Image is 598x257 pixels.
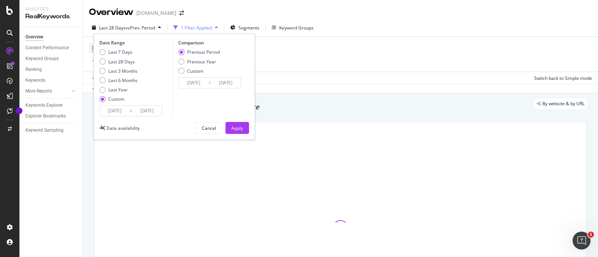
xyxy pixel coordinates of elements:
div: Custom [99,96,138,102]
button: 1 Filter Applied [170,22,221,34]
input: Start Date [179,78,209,88]
a: Overview [25,33,77,41]
span: Device [92,45,106,51]
span: 1 [588,232,594,238]
button: Apply [89,72,111,84]
button: Apply [225,122,249,134]
div: Overview [25,33,43,41]
input: Start Date [100,106,130,116]
div: Explorer Bookmarks [25,112,66,120]
div: Switch back to Simple mode [534,75,592,81]
div: Apply [231,125,243,131]
button: Cancel [195,122,222,134]
div: Keywords Explorer [25,101,63,109]
div: Previous Year [178,59,220,65]
a: Keyword Groups [25,55,77,63]
a: Keyword Sampling [25,126,77,134]
iframe: Intercom live chat [573,232,591,250]
div: Keywords [25,76,45,84]
div: Tooltip anchor [16,107,22,114]
div: Last 3 Months [99,68,138,74]
div: Last 7 Days [108,49,132,55]
button: Segments [227,22,262,34]
a: Explorer Bookmarks [25,112,77,120]
a: Keywords [25,76,77,84]
div: Custom [187,68,203,74]
div: Last 6 Months [99,77,138,84]
div: Last 7 Days [99,49,138,55]
div: Ranking [25,66,42,73]
div: Last 3 Months [108,68,138,74]
div: Last 28 Days [99,59,138,65]
div: Last Year [99,87,138,93]
div: More Reports [25,87,52,95]
span: Last 28 Days [99,25,126,31]
div: 1 Filter Applied [181,25,212,31]
div: Comparison [178,40,243,46]
div: RealKeywords [25,12,77,21]
div: [DOMAIN_NAME] [136,9,176,17]
a: Content Performance [25,44,77,52]
div: Content Performance [25,44,69,52]
div: Last 28 Days [108,59,135,65]
div: Date Range [99,40,170,46]
div: Analytics [25,6,77,12]
span: vs Prev. Period [126,25,155,31]
span: Segments [238,25,259,31]
div: Custom [178,68,220,74]
div: Previous Period [187,49,220,55]
button: Switch back to Simple mode [531,72,592,84]
input: End Date [132,106,162,116]
button: Add Filter [89,57,119,66]
div: Last Year [108,87,128,93]
a: Keywords Explorer [25,101,77,109]
div: Data availability [107,125,140,131]
div: legacy label [534,98,588,109]
div: Keyword Groups [279,25,314,31]
a: More Reports [25,87,70,95]
span: By website & by URL [542,101,585,106]
div: Keyword Sampling [25,126,64,134]
a: Ranking [25,66,77,73]
div: Overview [89,6,133,19]
div: Previous Period [178,49,220,55]
button: Keyword Groups [269,22,317,34]
div: Custom [108,96,124,102]
div: Previous Year [187,59,216,65]
div: Last 6 Months [108,77,138,84]
div: arrow-right-arrow-left [179,10,184,16]
div: Cancel [202,125,216,131]
div: Keyword Groups [25,55,59,63]
button: Last 28 DaysvsPrev. Period [89,22,164,34]
input: End Date [211,78,241,88]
